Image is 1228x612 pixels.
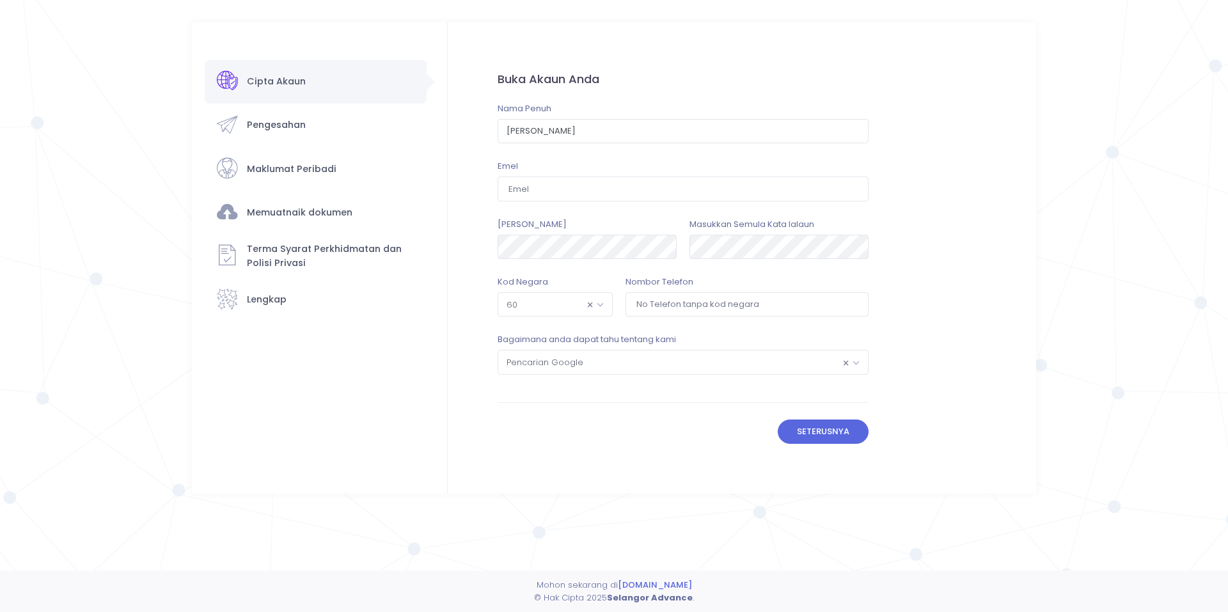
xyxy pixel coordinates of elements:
[498,293,612,316] span: 60
[626,276,693,288] label: Nombor Telefon
[618,579,692,591] a: [DOMAIN_NAME]
[498,292,613,317] span: 60
[498,119,869,143] input: Nama Penuh seperti di dalam IC/Pasport
[498,70,869,88] div: Buka Akaun Anda
[498,333,676,346] label: Bagaimana anda dapat tahu tentang kami
[842,354,849,372] span: Remove all items
[586,296,593,313] span: Remove all items
[498,102,551,115] label: Nama Penuh
[498,276,548,288] label: Kod Negara
[778,420,869,444] button: Seterusnya
[498,160,518,173] label: Emel
[626,292,869,317] input: No Telefon tanpa kod negara
[498,350,868,373] span: Pencarian Google
[498,177,869,201] input: Emel
[498,350,869,374] span: Pencarian Google
[689,218,814,231] label: Masukkan Semula Kata lalaun
[498,218,567,231] label: [PERSON_NAME]
[607,592,693,604] strong: Selangor Advance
